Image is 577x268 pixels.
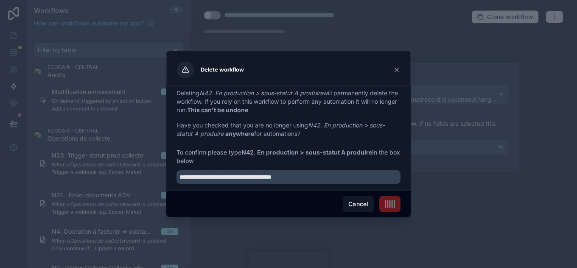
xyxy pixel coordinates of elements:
[241,149,372,156] strong: N42. En production > sous-statut A produire
[201,65,244,75] h3: Delete workflow
[176,148,401,165] span: To confirm please type in the box below
[199,89,323,97] em: N42. En production > sous-statut A produire
[343,196,374,212] button: Cancel
[176,89,401,114] p: Deleting will permanently delete the workflow. If you rely on this workflow to perform any automa...
[225,130,254,137] strong: anywhere
[187,106,248,113] strong: This can't be undone
[176,121,401,138] p: Have you checked that you are no longer using for automations?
